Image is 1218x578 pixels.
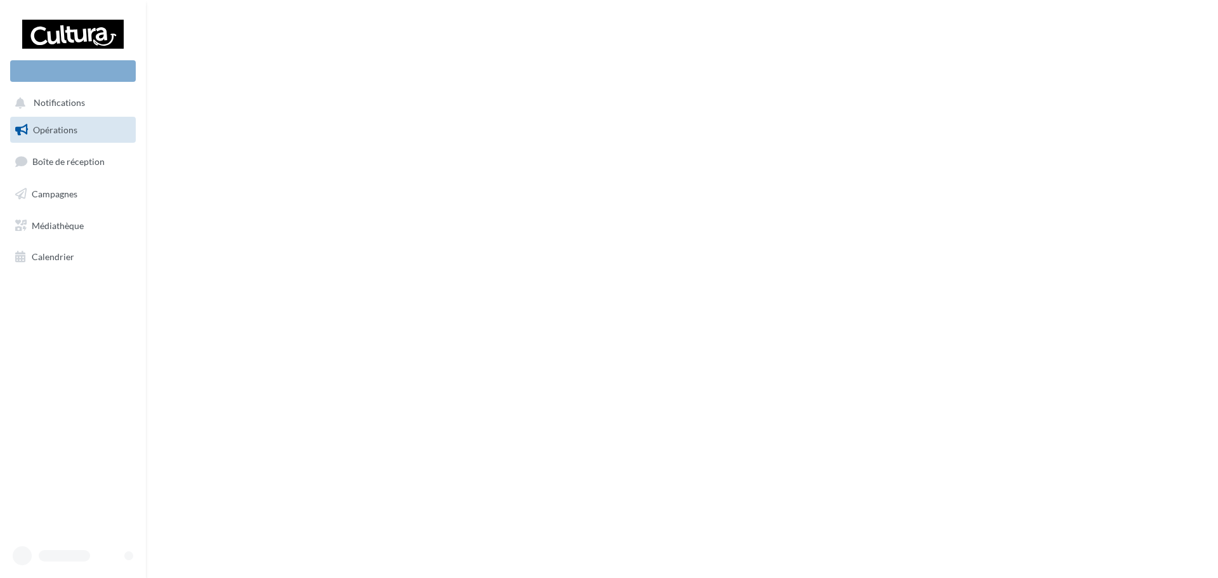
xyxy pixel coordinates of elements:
a: Campagnes [8,181,138,207]
a: Calendrier [8,244,138,270]
span: Médiathèque [32,220,84,230]
span: Calendrier [32,251,74,262]
span: Notifications [34,98,85,108]
a: Médiathèque [8,213,138,239]
a: Boîte de réception [8,148,138,175]
span: Boîte de réception [32,156,105,167]
span: Opérations [33,124,77,135]
span: Campagnes [32,188,77,199]
a: Opérations [8,117,138,143]
div: Nouvelle campagne [10,60,136,82]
